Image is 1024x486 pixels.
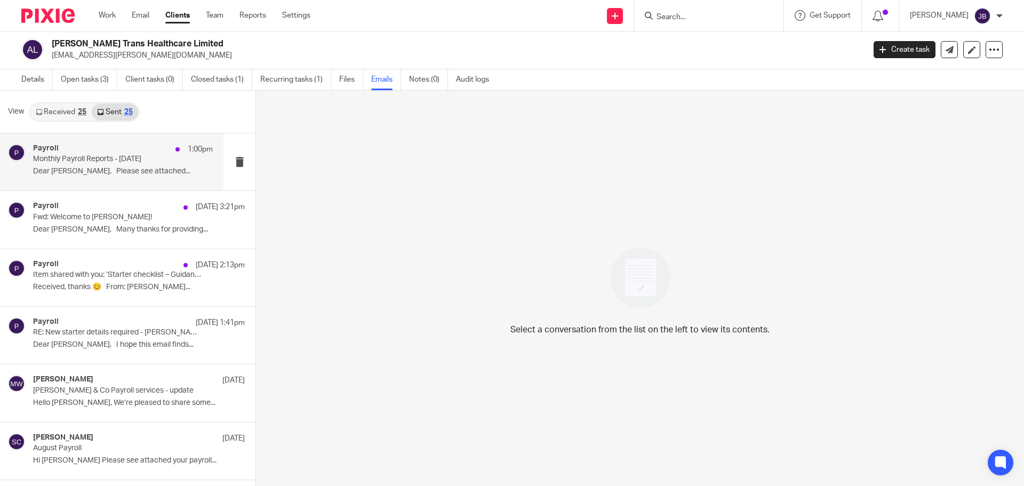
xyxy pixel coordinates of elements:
[61,69,117,90] a: Open tasks (3)
[910,10,969,21] p: [PERSON_NAME]
[33,270,203,280] p: Item shared with you: ‘Starter checklist – Guidance – GOV.[GEOGRAPHIC_DATA]pdf’
[874,41,935,58] a: Create task
[282,10,310,21] a: Settings
[21,9,75,23] img: Pixie
[33,444,203,453] p: August Payroll
[125,69,183,90] a: Client tasks (0)
[33,260,59,269] h4: Payroll
[78,108,86,116] div: 25
[8,433,25,450] img: svg%3E
[33,225,245,234] p: Dear [PERSON_NAME], Many thanks for providing...
[33,328,203,337] p: RE: New starter details required - [PERSON_NAME]
[339,69,363,90] a: Files
[92,103,138,121] a: Sent25
[222,375,245,386] p: [DATE]
[52,50,858,61] p: [EMAIL_ADDRESS][PERSON_NAME][DOMAIN_NAME]
[99,10,116,21] a: Work
[33,317,59,326] h4: Payroll
[33,155,177,164] p: Monthly Payroll Reports - [DATE]
[33,456,245,465] p: Hi [PERSON_NAME] Please see attached your payroll...
[8,375,25,392] img: svg%3E
[30,103,92,121] a: Received25
[8,202,25,219] img: svg%3E
[33,202,59,211] h4: Payroll
[196,202,245,212] p: [DATE] 3:21pm
[456,69,497,90] a: Audit logs
[510,323,770,336] p: Select a conversation from the list on the left to view its contents.
[260,69,331,90] a: Recurring tasks (1)
[974,7,991,25] img: svg%3E
[21,69,53,90] a: Details
[222,433,245,444] p: [DATE]
[33,433,93,442] h4: [PERSON_NAME]
[124,108,133,116] div: 25
[8,144,25,161] img: svg%3E
[33,144,59,153] h4: Payroll
[165,10,190,21] a: Clients
[8,317,25,334] img: svg%3E
[33,399,245,408] p: Hello [PERSON_NAME], We’re pleased to share some...
[196,317,245,328] p: [DATE] 1:41pm
[33,283,245,292] p: Received, thanks 😊 From: [PERSON_NAME]...
[21,38,44,61] img: svg%3E
[33,340,245,349] p: Dear [PERSON_NAME], I hope this email finds...
[603,241,677,315] img: image
[196,260,245,270] p: [DATE] 2:13pm
[8,106,24,117] span: View
[33,375,93,384] h4: [PERSON_NAME]
[206,10,223,21] a: Team
[188,144,213,155] p: 1:00pm
[409,69,448,90] a: Notes (0)
[810,12,851,19] span: Get Support
[239,10,266,21] a: Reports
[191,69,252,90] a: Closed tasks (1)
[132,10,149,21] a: Email
[33,167,213,176] p: Dear [PERSON_NAME], Please see attached...
[8,260,25,277] img: svg%3E
[33,213,203,222] p: Fwd: Welcome to [PERSON_NAME]!
[371,69,401,90] a: Emails
[33,386,203,395] p: [PERSON_NAME] & Co Payroll services - update
[655,13,751,22] input: Search
[52,38,697,50] h2: [PERSON_NAME] Trans Healthcare Limited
